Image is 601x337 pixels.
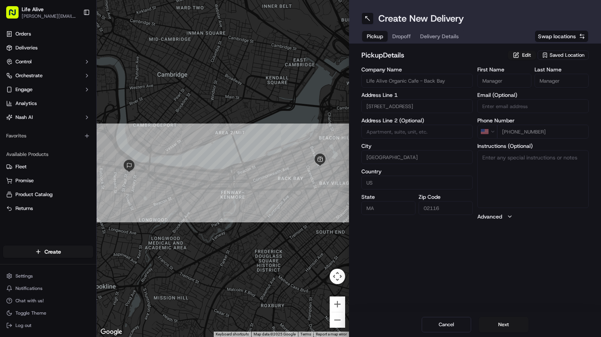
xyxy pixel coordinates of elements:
[77,191,94,197] span: Pylon
[8,74,22,88] img: 1736555255976-a54dd68f-1ca7-489b-9aae-adbdc363a1c4
[8,31,141,43] p: Welcome 👋
[392,32,411,40] span: Dropoff
[477,92,589,98] label: Email (Optional)
[330,296,345,312] button: Zoom in
[330,312,345,328] button: Zoom out
[361,194,415,200] label: State
[477,213,589,220] button: Advanced
[5,169,62,183] a: 📗Knowledge Base
[3,111,93,124] button: Nash AI
[99,327,124,337] a: Open this area in Google Maps (opens a new window)
[20,50,139,58] input: Got a question? Start typing here...
[6,205,90,212] a: Returns
[361,99,473,113] input: Enter address
[3,271,93,281] button: Settings
[361,201,415,215] input: Enter state
[3,161,93,173] button: Fleet
[6,177,90,184] a: Promise
[3,283,93,294] button: Notifications
[477,213,502,220] label: Advanced
[15,72,43,79] span: Orchestrate
[15,114,33,121] span: Nash AI
[538,50,589,61] button: Saved Location
[361,176,473,190] input: Enter country
[65,120,68,126] span: •
[361,67,473,72] label: Company Name
[15,285,43,291] span: Notifications
[131,76,141,85] button: Start new chat
[3,28,93,40] a: Orders
[361,150,473,164] input: Enter city
[15,191,53,198] span: Product Catalog
[15,100,37,107] span: Analytics
[15,173,59,180] span: Knowledge Base
[3,56,93,68] button: Control
[73,173,124,180] span: API Documentation
[300,332,311,336] a: Terms (opens in new tab)
[8,112,20,125] img: Klarizel Pensader
[477,99,589,113] input: Enter email address
[15,310,46,316] span: Toggle Theme
[330,269,345,284] button: Map camera controls
[535,30,589,42] button: Swap locations
[361,74,473,88] input: Enter company name
[6,163,90,170] a: Fleet
[35,74,127,81] div: Start new chat
[3,246,93,258] button: Create
[361,143,473,149] label: City
[3,174,93,187] button: Promise
[15,86,32,93] span: Engage
[3,202,93,215] button: Returns
[15,58,32,65] span: Control
[35,81,106,88] div: We're available if you need us!
[3,42,93,54] a: Deliveries
[22,13,77,19] span: [PERSON_NAME][EMAIL_ADDRESS][DOMAIN_NAME]
[3,295,93,306] button: Chat with us!
[216,332,249,337] button: Keyboard shortcuts
[70,120,85,126] span: [DATE]
[316,332,347,336] a: Report a map error
[3,148,93,161] div: Available Products
[3,320,93,331] button: Log out
[15,30,31,37] span: Orders
[65,141,68,147] span: •
[15,120,22,126] img: 1736555255976-a54dd68f-1ca7-489b-9aae-adbdc363a1c4
[378,12,464,25] h1: Create New Delivery
[550,52,584,59] span: Saved Location
[16,74,30,88] img: 1724597045416-56b7ee45-8013-43a0-a6f9-03cb97ddad50
[477,118,589,123] label: Phone Number
[22,5,44,13] button: Life Alive
[120,99,141,108] button: See all
[15,44,37,51] span: Deliveries
[535,67,589,72] label: Last Name
[15,322,31,329] span: Log out
[497,125,589,139] input: Enter phone number
[8,8,23,23] img: Nash
[3,130,93,142] div: Favorites
[15,298,44,304] span: Chat with us!
[15,177,34,184] span: Promise
[8,173,14,180] div: 📗
[477,67,531,72] label: First Name
[70,141,85,147] span: [DATE]
[361,50,504,61] h2: pickup Details
[24,141,64,147] span: Klarizel Pensader
[8,133,20,146] img: Klarizel Pensader
[15,141,22,147] img: 1736555255976-a54dd68f-1ca7-489b-9aae-adbdc363a1c4
[6,191,90,198] a: Product Catalog
[367,32,383,40] span: Pickup
[361,125,473,139] input: Apartment, suite, unit, etc.
[65,173,72,180] div: 💻
[3,308,93,318] button: Toggle Theme
[422,317,471,332] button: Cancel
[15,163,27,170] span: Fleet
[15,273,33,279] span: Settings
[419,201,473,215] input: Enter zip code
[99,327,124,337] img: Google
[54,191,94,197] a: Powered byPylon
[3,97,93,110] a: Analytics
[538,32,576,40] span: Swap locations
[361,92,473,98] label: Address Line 1
[477,143,589,149] label: Instructions (Optional)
